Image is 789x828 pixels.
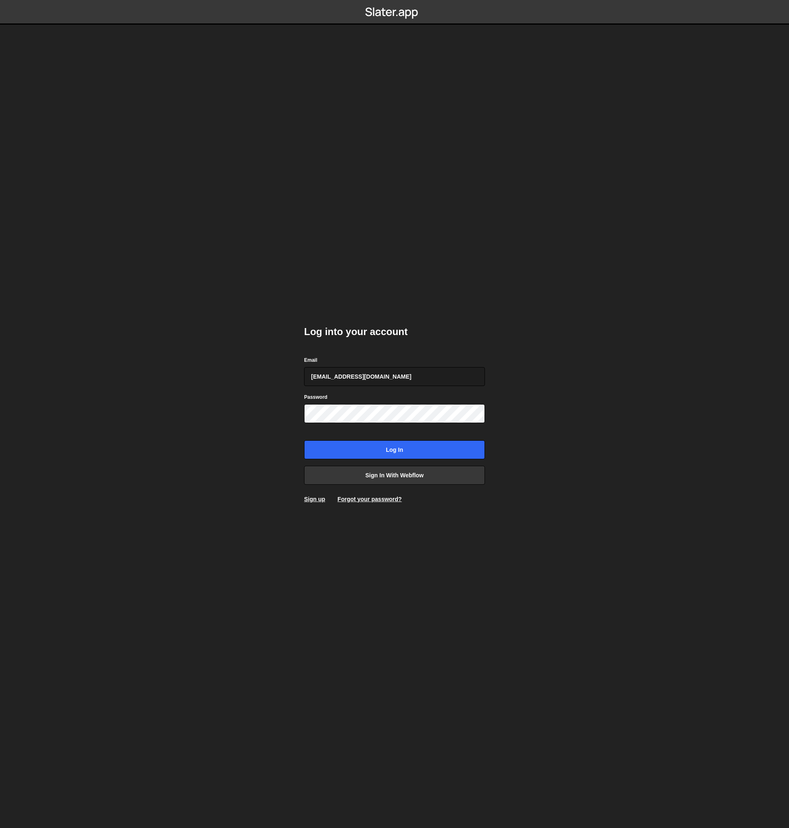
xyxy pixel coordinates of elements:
a: Sign in with Webflow [304,466,485,485]
label: Email [304,356,317,364]
h2: Log into your account [304,325,485,338]
a: Forgot your password? [337,496,401,502]
a: Sign up [304,496,325,502]
label: Password [304,393,328,401]
input: Log in [304,440,485,459]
